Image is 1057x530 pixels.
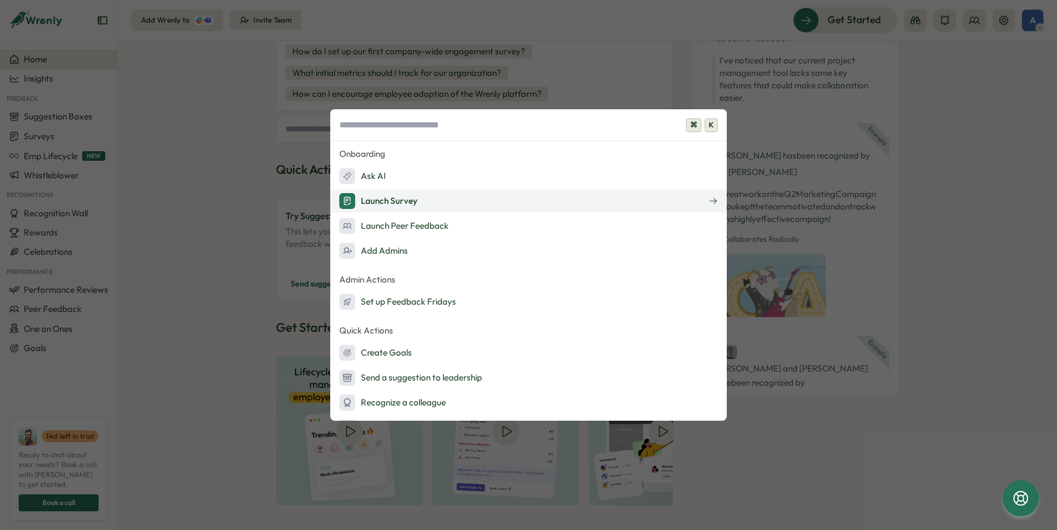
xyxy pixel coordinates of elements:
[330,290,727,313] button: Set up Feedback Fridays
[339,420,459,435] div: Invite to a Meeting
[339,370,482,386] div: Send a suggestion to leadership
[330,165,727,187] button: Ask AI
[339,243,408,259] div: Add Admins
[330,146,727,163] p: Onboarding
[330,322,727,339] p: Quick Actions
[339,395,446,411] div: Recognize a colleague
[330,271,727,288] p: Admin Actions
[339,168,386,184] div: Ask AI
[339,193,417,209] div: Launch Survey
[705,118,718,132] span: K
[339,345,412,361] div: Create Goals
[330,215,727,237] button: Launch Peer Feedback
[330,240,727,262] button: Add Admins
[686,118,701,132] span: ⌘
[330,416,727,439] button: Invite to a Meeting
[330,190,727,212] button: Launch Survey
[339,218,449,234] div: Launch Peer Feedback
[330,391,727,414] button: Recognize a colleague
[330,366,727,389] button: Send a suggestion to leadership
[330,341,727,364] button: Create Goals
[339,294,456,310] div: Set up Feedback Fridays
